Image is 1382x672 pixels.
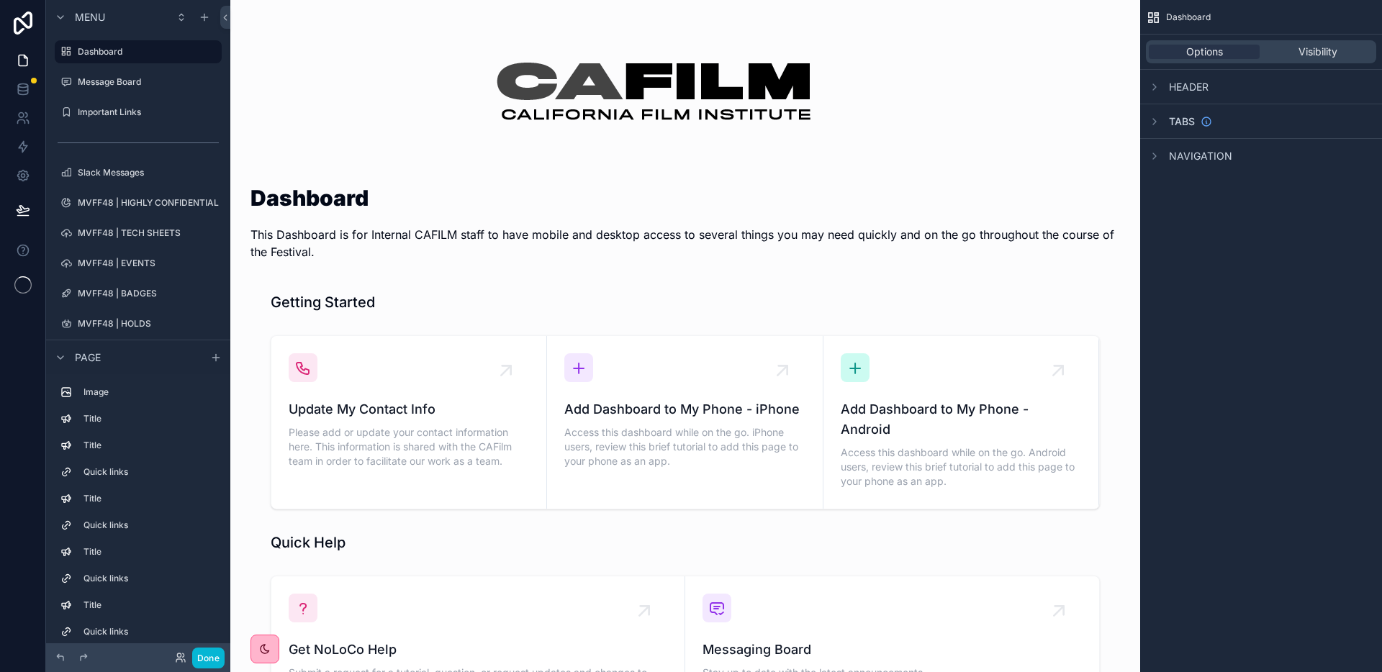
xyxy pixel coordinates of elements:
[55,222,222,245] a: MVFF48 | TECH SHEETS
[78,106,219,118] label: Important Links
[78,197,219,209] label: MVFF48 | HIGHLY CONFIDENTIAL
[1166,12,1211,23] span: Dashboard
[1186,45,1223,59] span: Options
[78,46,213,58] label: Dashboard
[55,40,222,63] a: Dashboard
[55,101,222,124] a: Important Links
[55,71,222,94] a: Message Board
[83,386,216,398] label: Image
[78,227,219,239] label: MVFF48 | TECH SHEETS
[75,350,101,365] span: Page
[83,493,216,504] label: Title
[55,312,222,335] a: MVFF48 | HOLDS
[1169,149,1232,163] span: Navigation
[1169,80,1209,94] span: Header
[1299,45,1337,59] span: Visibility
[83,599,216,611] label: Title
[55,161,222,184] a: Slack Messages
[75,10,105,24] span: Menu
[46,374,230,643] div: scrollable content
[78,258,219,269] label: MVFF48 | EVENTS
[192,648,225,668] button: Done
[55,252,222,275] a: MVFF48 | EVENTS
[55,191,222,214] a: MVFF48 | HIGHLY CONFIDENTIAL
[78,288,219,299] label: MVFF48 | BADGES
[78,76,219,88] label: Message Board
[83,573,216,584] label: Quick links
[83,626,216,637] label: Quick links
[78,167,219,178] label: Slack Messages
[83,519,216,531] label: Quick links
[83,466,216,478] label: Quick links
[55,282,222,305] a: MVFF48 | BADGES
[1169,114,1195,129] span: Tabs
[83,546,216,558] label: Title
[83,413,216,424] label: Title
[78,318,219,330] label: MVFF48 | HOLDS
[83,440,216,451] label: Title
